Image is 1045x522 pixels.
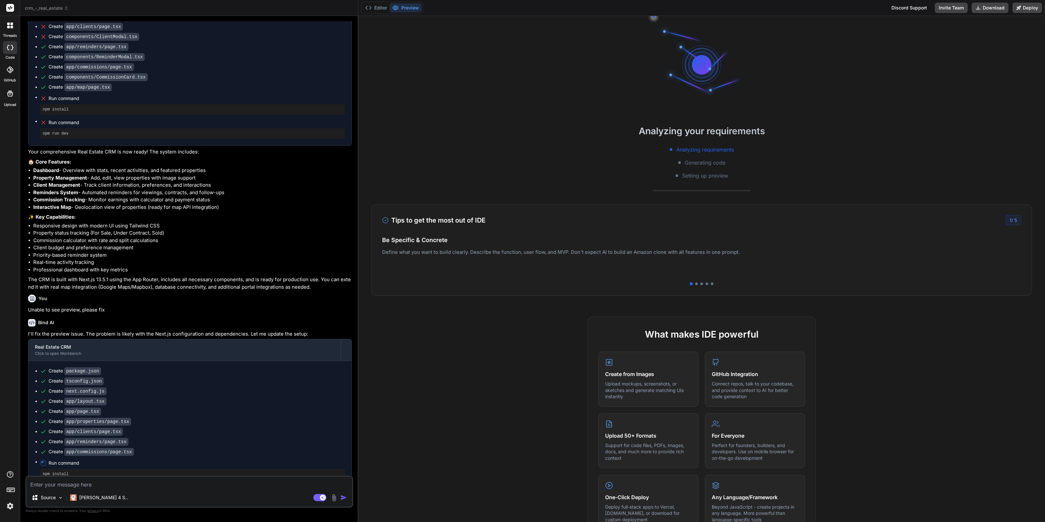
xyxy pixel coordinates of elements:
[49,368,101,374] div: Create
[49,23,123,30] div: Create
[598,327,805,341] h2: What makes IDE powerful
[41,494,56,501] p: Source
[605,381,692,400] p: Upload mockups, screenshots, or sketches and generate matching UIs instantly
[43,131,342,136] pre: npm run dev
[5,500,16,512] img: settings
[58,495,63,500] img: Pick Models
[1012,3,1042,13] button: Deploy
[605,442,692,461] p: Support for code files, PDFs, images, docs, and much more to provide rich context
[390,3,422,12] button: Preview
[64,83,112,91] code: app/map/page.tsx
[33,259,352,266] li: Real-time activity tracking
[605,493,692,501] h4: One-Click Deploy
[972,3,1008,13] button: Download
[49,33,139,40] div: Create
[33,204,352,211] li: - Geolocation view of properties (ready for map API integration)
[49,428,123,435] div: Create
[935,3,968,13] button: Invite Team
[49,53,145,60] div: Create
[330,494,338,501] img: attachment
[43,107,342,112] pre: npm install
[1009,217,1011,223] span: 1
[87,509,99,513] span: privacy
[33,189,78,196] strong: Reminders System
[49,64,134,70] div: Create
[49,74,148,80] div: Create
[64,418,131,426] code: app/properties/page.tsx
[49,460,345,466] span: Run command
[64,438,128,446] code: app/reminders/page.tsx
[49,398,107,405] div: Create
[712,381,798,400] p: Connect repos, talk to your codebase, and provide context to AI for better code generation
[33,266,352,274] li: Professional dashboard with key metrics
[49,84,112,91] div: Create
[363,3,390,12] button: Editor
[43,471,342,477] pre: npm install
[712,370,798,378] h4: GitHub Integration
[64,33,139,41] code: components/ClientModal.tsx
[340,494,347,501] img: icon
[682,172,728,180] span: Setting up preview
[64,428,123,436] code: app/clients/page.tsx
[49,378,104,384] div: Create
[28,276,352,291] p: The CRM is built with Next.js 13.5.1 using the App Router, includes all necessary components, and...
[685,159,725,167] span: Generating code
[28,330,352,338] p: I'll fix the preview issue. The problem is likely with the Next.js configuration and dependencies...
[35,344,334,350] div: Real Estate CRM
[33,196,85,203] strong: Commission Tracking
[49,408,101,415] div: Create
[33,229,352,237] li: Property status tracking (For Sale, Under Contract, Sold)
[64,448,134,456] code: app/commissions/page.tsx
[64,398,107,405] code: app/layout.tsx
[888,3,931,13] div: Discord Support
[35,351,334,356] div: Click to open Workbench
[64,387,107,395] code: next.config.js
[49,119,345,126] span: Run command
[25,5,68,11] span: crm_-_real_estate
[70,494,77,501] img: Claude 4 Sonnet
[64,63,134,71] code: app/commissions/page.tsx
[3,33,17,38] label: threads
[382,215,485,225] h3: Tips to get the most out of IDE
[33,189,352,196] li: - Automated reminders for viewings, contracts, and follow-ups
[49,43,128,50] div: Create
[64,73,148,81] code: components/CommissionCard.tsx
[33,252,352,259] li: Priority-based reminder system
[28,339,341,361] button: Real Estate CRMClick to open Workbench
[33,175,87,181] strong: Property Management
[64,53,145,61] code: components/ReminderModal.tsx
[79,494,128,501] p: [PERSON_NAME] 4 S..
[33,196,352,204] li: - Monitor earnings with calculator and payment status
[605,370,692,378] h4: Create from Images
[33,204,71,210] strong: Interactive Map
[33,167,352,174] li: - Overview with stats, recent activities, and featured properties
[712,493,798,501] h4: Any Language/Framework
[28,214,76,220] strong: ✨ Key Capabilities:
[49,418,131,425] div: Create
[28,306,352,314] p: Unable to see preview, please fix
[33,181,352,189] li: - Track client information, preferences, and interactions
[1014,217,1017,223] span: 5
[64,377,104,385] code: tsconfig.json
[358,124,1045,138] h2: Analyzing your requirements
[33,244,352,252] li: Client budget and preference management
[25,508,353,514] p: Always double-check its answers. Your in Bind
[28,148,352,156] p: Your comprehensive Real Estate CRM is now ready! The system includes:
[33,182,80,188] strong: Client Management
[49,388,107,395] div: Create
[4,78,16,83] label: GitHub
[712,442,798,461] p: Perfect for founders, builders, and developers. Use on mobile browser for on-the-go development
[49,448,134,455] div: Create
[38,295,47,302] h6: You
[64,408,101,415] code: app/page.tsx
[1005,215,1021,225] div: /
[605,432,692,440] h4: Upload 50+ Formats
[382,236,1021,244] h4: Be Specific & Concrete
[64,367,101,375] code: package.json
[6,55,15,60] label: code
[64,43,128,51] code: app/reminders/page.tsx
[676,146,734,153] span: Analyzing requirements
[49,95,345,102] span: Run command
[64,23,123,31] code: app/clients/page.tsx
[38,319,54,326] h6: Bind AI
